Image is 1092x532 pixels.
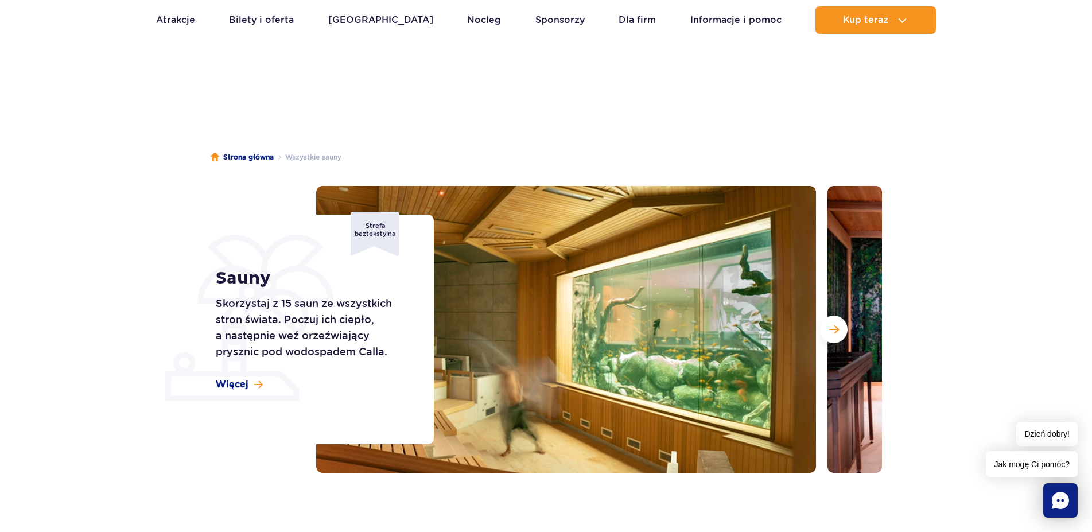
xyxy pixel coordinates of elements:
div: Chat [1043,483,1078,518]
a: Informacje i pomoc [690,6,782,34]
a: Więcej [216,378,263,391]
span: Kup teraz [843,15,888,25]
li: Wszystkie sauny [274,152,341,163]
a: Nocleg [467,6,501,34]
a: Dla firm [619,6,656,34]
span: Dzień dobry! [1016,422,1078,446]
h1: Sauny [216,268,408,289]
button: Następny slajd [820,316,848,343]
a: Atrakcje [156,6,195,34]
a: [GEOGRAPHIC_DATA] [328,6,433,34]
a: Sponsorzy [535,6,585,34]
span: Jak mogę Ci pomóc? [986,451,1078,477]
div: Strefa beztekstylna [351,212,399,256]
p: Skorzystaj z 15 saun ze wszystkich stron świata. Poczuj ich ciepło, a następnie weź orzeźwiający ... [216,296,408,360]
a: Strona główna [211,152,274,163]
img: Sauna w strefie Relax z dużym akwarium na ścianie, przytulne wnętrze i drewniane ławki [316,186,816,473]
button: Kup teraz [815,6,936,34]
span: Więcej [216,378,248,391]
a: Bilety i oferta [229,6,294,34]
